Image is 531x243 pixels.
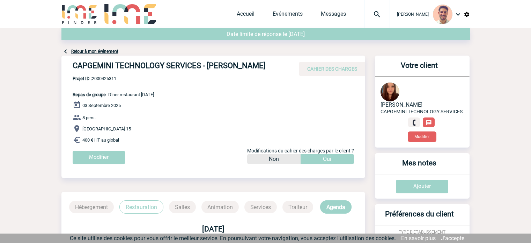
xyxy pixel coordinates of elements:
[426,120,432,126] img: chat-24-px-w.png
[227,31,305,37] span: Date limite de réponse le [DATE]
[411,120,417,126] img: fixe.png
[73,76,92,81] b: Projet ID :
[381,101,422,108] span: [PERSON_NAME]
[201,201,239,213] p: Animation
[73,92,154,97] span: - Dîner restaurant [DATE]
[273,10,303,20] a: Evénements
[73,151,125,164] input: Modifier
[401,235,436,242] a: En savoir plus
[399,230,445,235] span: TYPE D'ETABLISSEMENT
[244,201,277,213] p: Services
[61,4,98,24] img: IME-Finder
[119,200,163,214] p: Restauration
[396,180,448,193] input: Ajouter
[378,61,461,76] h3: Votre client
[433,5,452,24] img: 132114-0.jpg
[202,225,224,233] b: [DATE]
[69,201,114,213] p: Hébergement
[381,109,463,114] span: CAPGEMINI TECHNOLOGY SERVICES
[307,66,357,72] span: CAHIER DES CHARGES
[378,159,461,174] h3: Mes notes
[397,12,429,17] span: [PERSON_NAME]
[73,76,154,81] span: 2000425311
[321,10,346,20] a: Messages
[82,126,131,131] span: [GEOGRAPHIC_DATA] 15
[73,61,282,73] h4: CAPGEMINI TECHNOLOGY SERVICES - [PERSON_NAME]
[378,210,461,225] h3: Préférences du client
[82,115,96,120] span: 8 pers.
[71,49,118,54] a: Retour à mon événement
[320,200,352,214] p: Agenda
[408,131,436,142] button: Modifier
[237,10,255,20] a: Accueil
[441,235,464,242] a: J'accepte
[70,235,396,242] span: Ce site utilise des cookies pour vous offrir le meilleur service. En poursuivant votre navigation...
[269,154,279,164] p: Non
[282,201,313,213] p: Traiteur
[169,201,196,213] p: Salles
[247,148,354,153] span: Modifications du cahier des charges par le client ?
[323,154,331,164] p: Oui
[82,103,121,108] span: 03 Septembre 2025
[73,92,106,97] span: Repas de groupe
[82,137,119,143] span: 400 € HT au global
[381,83,399,101] img: 113184-2.jpg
